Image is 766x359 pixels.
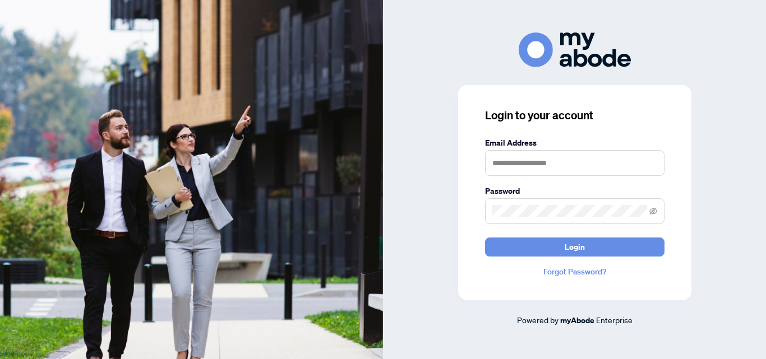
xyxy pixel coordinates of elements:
a: Forgot Password? [485,265,665,278]
a: myAbode [560,314,594,327]
button: Login [485,237,665,257]
span: eye-invisible [649,207,657,215]
h3: Login to your account [485,108,665,123]
span: Login [565,238,585,256]
img: ma-logo [519,32,631,67]
label: Email Address [485,137,665,149]
span: Enterprise [596,315,633,325]
label: Password [485,185,665,197]
span: Powered by [517,315,559,325]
